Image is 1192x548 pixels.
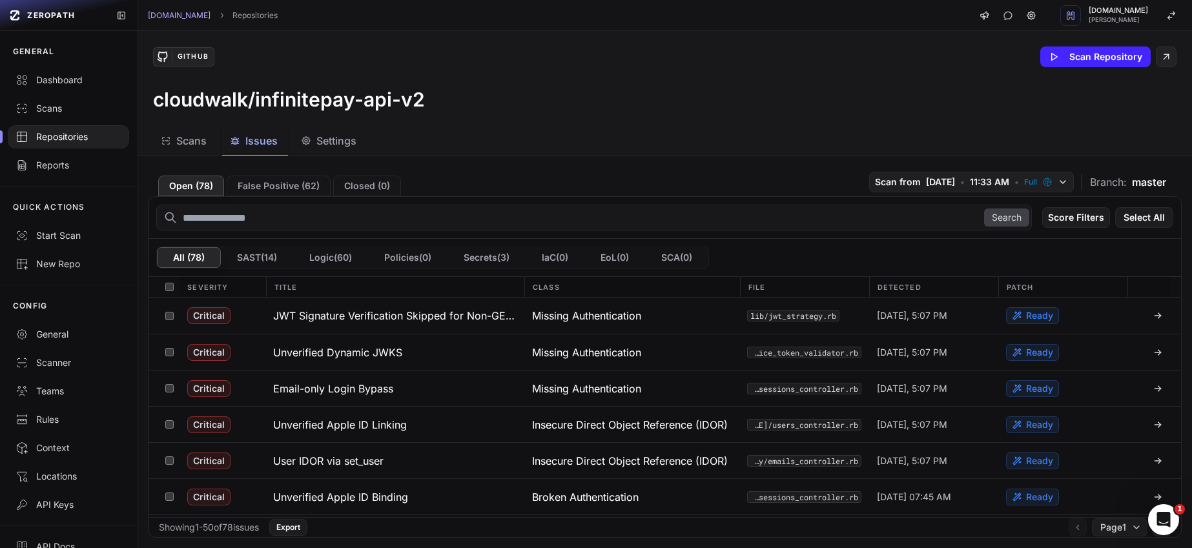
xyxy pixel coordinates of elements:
button: Logic(60) [293,247,368,268]
span: Ready [1026,309,1053,322]
span: Settings [316,133,356,148]
h3: Email-only Login Bypass [273,381,393,396]
span: [DATE] [926,176,955,188]
div: Critical JWT Signature Verification Skipped for Non-GET Requests (Authentication Bypass) Missing ... [149,298,1181,334]
span: Critical [187,307,231,324]
span: ZEROPATH [27,10,75,21]
span: Missing Authentication [532,308,641,323]
span: Branch: [1090,174,1127,190]
button: User IDOR via set_user [265,443,524,478]
button: False Positive (62) [227,176,331,196]
div: Class [524,277,740,297]
span: [DOMAIN_NAME] [1089,7,1148,14]
div: GitHub [172,51,213,63]
div: Critical User IDOR via set_user Insecure Direct Object Reference (IDOR) app/controllers/internal/... [149,442,1181,478]
button: app/controllers/users/sessions_controller.rb [747,491,861,503]
button: JWT Signature Verification Skipped for Non-GET Requests (Authentication Bypass) [265,298,524,334]
span: Full [1024,177,1037,187]
span: Scan from [875,176,921,188]
div: Reports [15,159,121,172]
div: Title [266,277,524,297]
span: • [1014,176,1019,188]
span: Scans [176,133,207,148]
h3: User IDOR via set_user [273,453,384,469]
div: Patch [998,277,1127,297]
span: Critical [187,380,231,397]
div: New Repo [15,258,121,270]
div: Severity [180,277,265,297]
button: Open (78) [158,176,224,196]
h3: Unverified Apple ID Linking [273,417,407,432]
h3: Unverified Apple ID Binding [273,489,408,505]
span: [DATE], 5:07 PM [877,418,947,431]
a: [DOMAIN_NAME] [148,10,211,21]
div: Critical Unverified Apple ID Linking Insecure Direct Object Reference (IDOR) app/controllers/inte... [149,406,1181,442]
div: Critical Unverified Apple ID Binding Broken Authentication app/controllers/users/sessions_control... [149,478,1181,514]
span: [DATE] 07:45 AM [877,491,951,503]
span: 11:33 AM [970,176,1009,188]
button: Page1 [1092,518,1147,536]
button: Unverified Apple ID Linking [265,407,524,442]
span: Critical [187,489,231,505]
span: Insecure Direct Object Reference (IDOR) [532,417,728,432]
button: Policies(0) [368,247,447,268]
span: Ready [1026,346,1053,359]
span: Page 1 [1100,521,1126,534]
h3: cloudwalk/infinitepay-api-v2 [153,88,425,111]
div: Scanner [15,356,121,369]
div: Rules [15,413,121,426]
div: General [15,328,121,341]
code: app/libs/service_token_validator.rb [747,347,861,358]
button: Score Filters [1042,207,1110,228]
button: Unverified Apple ID Binding [265,479,524,514]
span: [PERSON_NAME] [1089,17,1148,23]
p: CONFIG [13,301,47,311]
span: Insecure Direct Object Reference (IDOR) [532,453,728,469]
button: Search [984,208,1029,227]
button: app/controllers/users/sessions_controller.rb [747,383,861,394]
button: app/controllers/internal/infinitepay/emails_controller.rb [747,455,861,467]
span: Ready [1026,491,1053,503]
span: Critical [187,344,231,361]
span: Missing Authentication [532,345,641,360]
p: GENERAL [13,46,54,57]
iframe: Intercom live chat [1148,504,1179,535]
span: 1 [1175,504,1185,514]
span: [DATE], 5:07 PM [877,382,947,395]
div: Dashboard [15,74,121,86]
div: Scans [15,102,121,115]
span: Broken Authentication [532,489,639,505]
button: SCA(0) [645,247,708,268]
h3: JWT Signature Verification Skipped for Non-GET Requests (Authentication Bypass) [273,308,517,323]
span: [DATE], 5:07 PM [877,346,947,359]
div: Critical Email-only Login Bypass Missing Authentication app/controllers/users/sessions_controller... [149,370,1181,406]
svg: chevron right, [217,11,226,20]
code: lib/jwt_strategy.rb [747,310,839,321]
span: Missing Authentication [532,381,641,396]
div: Critical Unverified Dynamic JWKS Missing Authentication app/libs/service_token_validator.rb [DATE... [149,334,1181,370]
span: [DATE], 5:07 PM [877,309,947,322]
button: Select All [1115,207,1173,228]
span: Critical [187,452,231,469]
h3: Unverified Dynamic JWKS [273,345,402,360]
span: Ready [1026,454,1053,467]
span: [DATE], 5:07 PM [877,454,947,467]
a: ZEROPATH [5,5,106,26]
button: app/controllers/internal/[PERSON_NAME]/users_controller.rb [747,419,861,431]
p: QUICK ACTIONS [13,202,85,212]
button: Scan from [DATE] • 11:33 AM • Full [869,172,1074,192]
div: Showing 1 - 50 of 78 issues [159,521,259,534]
button: Unverified Dynamic JWKS [265,334,524,370]
button: Closed (0) [333,176,401,196]
a: Repositories [232,10,278,21]
nav: breadcrumb [148,10,278,21]
span: Critical [187,416,231,433]
button: Export [269,519,307,536]
div: Repositories [15,130,121,143]
div: Detected [869,277,998,297]
span: master [1132,174,1166,190]
button: SAST(14) [221,247,293,268]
